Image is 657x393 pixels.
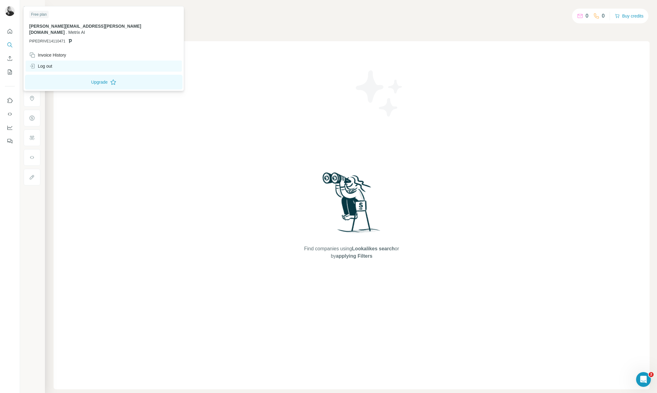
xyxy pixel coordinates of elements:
span: Find companies using or by [302,245,401,260]
button: My lists [5,66,15,77]
p: 0 [586,12,588,20]
span: Lookalikes search [352,246,395,251]
span: PIPEDRIVE14110471 [29,38,65,44]
span: Metrix AI [68,30,85,35]
button: Buy credits [615,12,643,20]
button: Enrich CSV [5,53,15,64]
button: Search [5,39,15,50]
h4: Search [54,7,650,16]
img: Surfe Illustration - Woman searching with binoculars [320,171,384,239]
span: [PERSON_NAME][EMAIL_ADDRESS][PERSON_NAME][DOMAIN_NAME] [29,24,141,35]
iframe: Intercom live chat [636,372,651,387]
button: Show [19,4,44,13]
button: Use Surfe API [5,109,15,120]
button: Dashboard [5,122,15,133]
span: 2 [649,372,654,377]
span: . [66,30,67,35]
img: Avatar [5,6,15,16]
button: Use Surfe on LinkedIn [5,95,15,106]
button: Feedback [5,136,15,147]
button: Upgrade [25,75,182,89]
div: Free plan [29,11,49,18]
img: Surfe Illustration - Stars [352,66,407,121]
div: Log out [29,63,52,69]
div: Invoice History [29,52,66,58]
p: 0 [602,12,605,20]
span: applying Filters [336,253,372,259]
button: Quick start [5,26,15,37]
